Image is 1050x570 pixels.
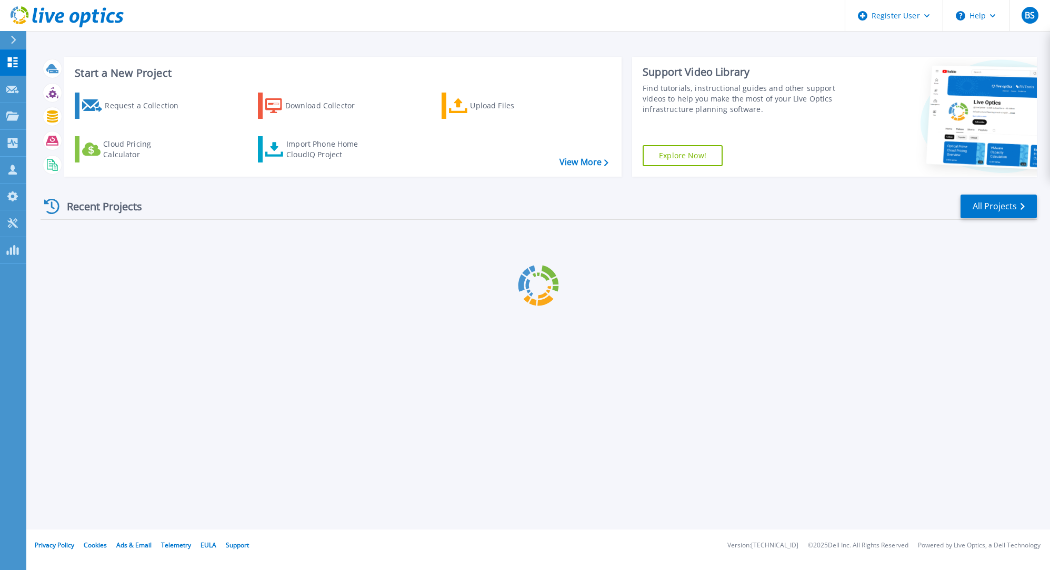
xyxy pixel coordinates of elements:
div: Upload Files [470,95,554,116]
div: Download Collector [285,95,369,116]
a: Cloud Pricing Calculator [75,136,192,162]
a: EULA [201,541,216,549]
a: Explore Now! [643,145,723,166]
a: Ads & Email [116,541,152,549]
li: Powered by Live Optics, a Dell Technology [918,542,1041,549]
a: Upload Files [442,93,559,119]
div: Support Video Library [643,65,849,79]
a: Cookies [84,541,107,549]
span: BS [1025,11,1035,19]
div: Find tutorials, instructional guides and other support videos to help you make the most of your L... [643,83,849,115]
div: Import Phone Home CloudIQ Project [286,139,368,160]
a: Privacy Policy [35,541,74,549]
div: Request a Collection [105,95,189,116]
a: Request a Collection [75,93,192,119]
div: Recent Projects [41,194,156,219]
a: Download Collector [258,93,375,119]
div: Cloud Pricing Calculator [103,139,187,160]
h3: Start a New Project [75,67,608,79]
li: © 2025 Dell Inc. All Rights Reserved [808,542,908,549]
a: All Projects [961,195,1037,218]
a: Support [226,541,249,549]
a: Telemetry [161,541,191,549]
a: View More [559,157,608,167]
li: Version: [TECHNICAL_ID] [727,542,798,549]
